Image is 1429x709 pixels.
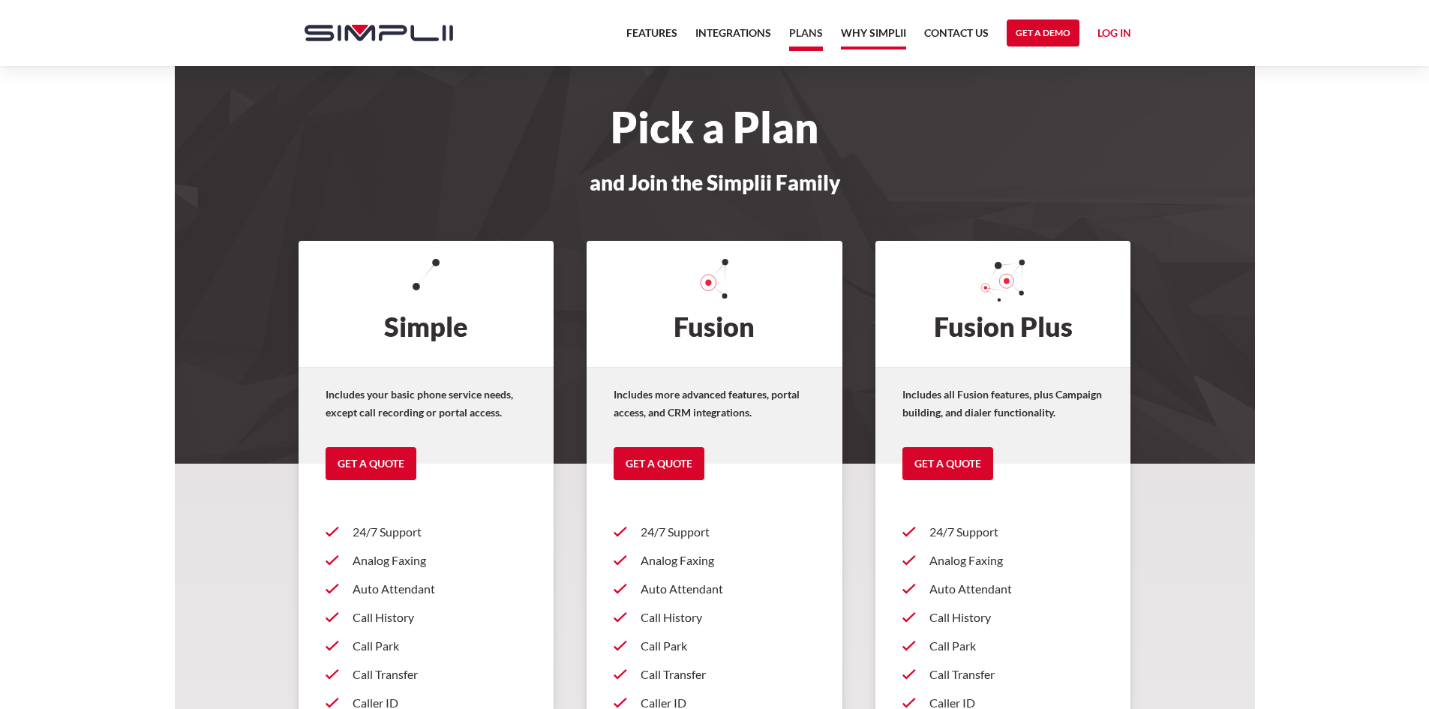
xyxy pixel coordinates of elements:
[902,518,1104,546] a: 24/7 Support
[614,603,815,632] a: Call History
[614,447,704,480] a: Get a Quote
[902,447,993,480] a: Get a Quote
[353,523,527,541] p: 24/7 Support
[353,608,527,626] p: Call History
[929,637,1104,655] p: Call Park
[641,665,815,683] p: Call Transfer
[902,603,1104,632] a: Call History
[902,660,1104,689] a: Call Transfer
[929,665,1104,683] p: Call Transfer
[902,632,1104,660] a: Call Park
[902,388,1102,419] strong: Includes all Fusion features, plus Campaign building, and dialer functionality.
[902,546,1104,575] a: Analog Faxing
[353,637,527,655] p: Call Park
[614,660,815,689] a: Call Transfer
[902,575,1104,603] a: Auto Attendant
[641,580,815,598] p: Auto Attendant
[641,637,815,655] p: Call Park
[841,24,906,50] a: Why Simplii
[353,580,527,598] p: Auto Attendant
[1007,20,1079,47] a: Get a Demo
[614,546,815,575] a: Analog Faxing
[290,111,1140,144] h1: Pick a Plan
[929,551,1104,569] p: Analog Faxing
[587,241,842,367] h2: Fusion
[875,241,1131,367] h2: Fusion Plus
[299,241,554,367] h2: Simple
[290,171,1140,194] h3: and Join the Simplii Family
[326,603,527,632] a: Call History
[626,24,677,51] a: Features
[641,523,815,541] p: 24/7 Support
[326,447,416,480] a: Get a Quote
[353,665,527,683] p: Call Transfer
[695,24,771,51] a: Integrations
[614,632,815,660] a: Call Park
[353,551,527,569] p: Analog Faxing
[305,25,453,41] img: Simplii
[614,575,815,603] a: Auto Attendant
[641,551,815,569] p: Analog Faxing
[326,386,527,422] p: Includes your basic phone service needs, except call recording or portal access.
[326,660,527,689] a: Call Transfer
[1097,24,1131,47] a: Log in
[789,24,823,51] a: Plans
[929,523,1104,541] p: 24/7 Support
[641,608,815,626] p: Call History
[326,546,527,575] a: Analog Faxing
[614,388,800,419] strong: Includes more advanced features, portal access, and CRM integrations.
[326,632,527,660] a: Call Park
[326,575,527,603] a: Auto Attendant
[924,24,989,51] a: Contact US
[929,580,1104,598] p: Auto Attendant
[614,518,815,546] a: 24/7 Support
[326,518,527,546] a: 24/7 Support
[929,608,1104,626] p: Call History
